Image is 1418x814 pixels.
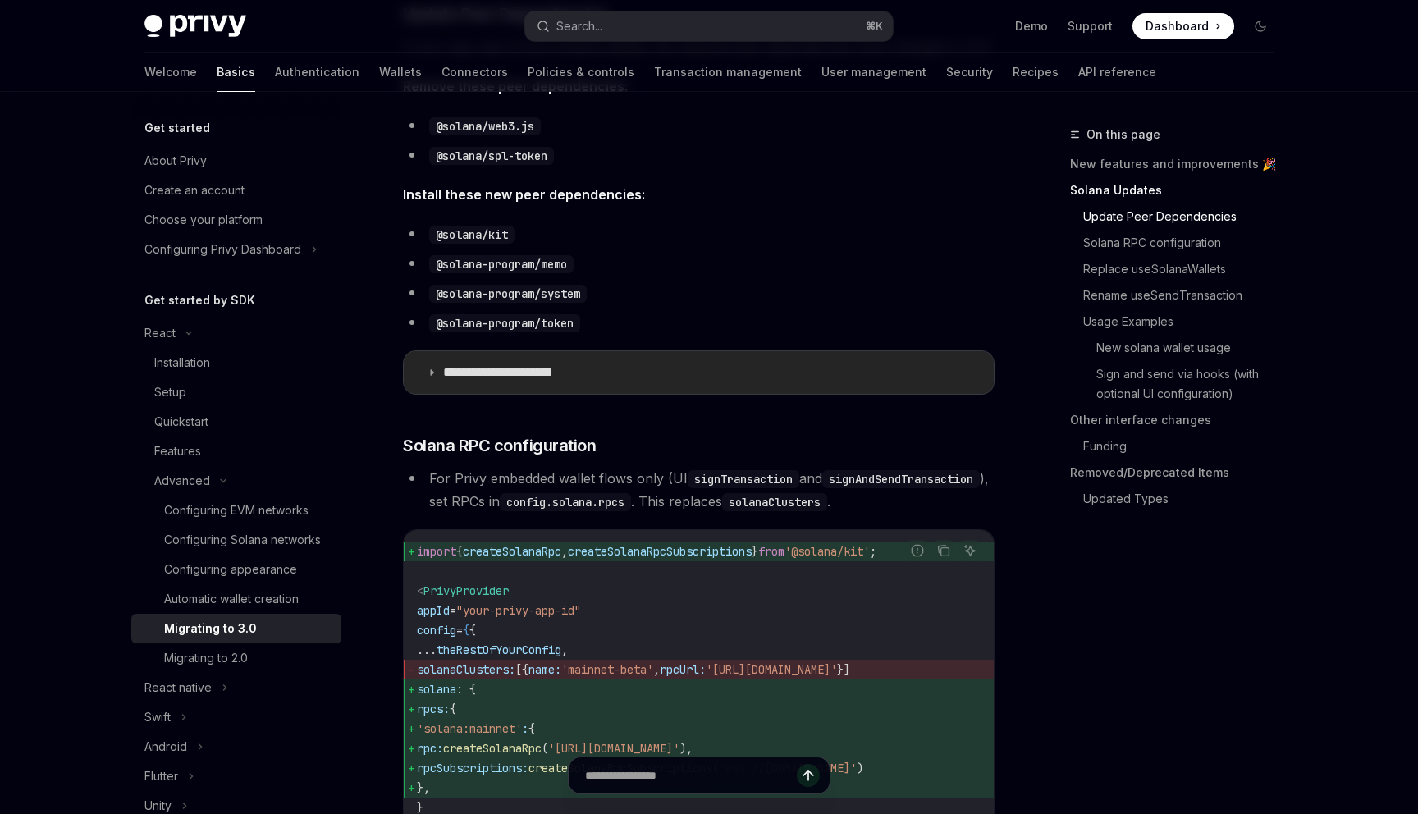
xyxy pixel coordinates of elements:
code: @solana/spl-token [429,147,554,165]
div: Configuring EVM networks [164,501,309,520]
div: Configuring Solana networks [164,530,321,550]
code: solanaClusters [722,493,827,511]
a: Security [946,53,993,92]
a: About Privy [131,146,341,176]
span: Dashboard [1146,18,1209,34]
span: }] [837,662,850,677]
strong: Install these new peer dependencies: [403,186,645,203]
span: ( [542,741,548,756]
div: Quickstart [154,412,208,432]
a: Sign and send via hooks (with optional UI configuration) [1096,361,1287,407]
span: { [528,721,535,736]
a: User management [821,53,926,92]
span: "your-privy-app-id" [456,603,581,618]
a: Installation [131,348,341,377]
a: Create an account [131,176,341,205]
div: Android [144,737,187,757]
img: dark logo [144,15,246,38]
a: Updated Types [1083,486,1287,512]
span: , [561,643,568,657]
div: Configuring Privy Dashboard [144,240,301,259]
a: Dashboard [1132,13,1234,39]
a: Policies & controls [528,53,634,92]
div: Migrating to 2.0 [164,648,248,668]
div: Installation [154,353,210,373]
span: from [758,544,784,559]
div: Features [154,441,201,461]
span: , [561,544,568,559]
code: @solana-program/memo [429,255,574,273]
span: ⌘ K [866,20,883,33]
span: Solana RPC configuration [403,434,596,457]
span: '@solana/kit' [784,544,870,559]
a: Migrating to 3.0 [131,614,341,643]
span: = [456,623,463,638]
span: { [463,623,469,638]
span: < [417,583,423,598]
span: solana [417,682,456,697]
li: For Privy embedded wallet flows only (UI and ), set RPCs in . This replaces . [403,467,995,513]
h5: Get started by SDK [144,290,255,310]
a: Support [1068,18,1113,34]
span: config [417,623,456,638]
a: Choose your platform [131,205,341,235]
code: @solana-program/token [429,314,580,332]
span: ), [679,741,693,756]
a: Funding [1083,433,1287,460]
span: import [417,544,456,559]
span: { [450,702,456,716]
code: @solana/web3.js [429,117,541,135]
a: Quickstart [131,407,341,437]
span: [{ [515,662,528,677]
a: Solana Updates [1070,177,1287,203]
button: Copy the contents from the code block [933,540,954,561]
span: { [469,623,476,638]
div: React [144,323,176,343]
span: : { [456,682,476,697]
a: Authentication [275,53,359,92]
a: Usage Examples [1083,309,1287,335]
div: Search... [556,16,602,36]
code: @solana/kit [429,226,515,244]
span: '[URL][DOMAIN_NAME]' [548,741,679,756]
button: Ask AI [959,540,981,561]
a: Automatic wallet creation [131,584,341,614]
a: New features and improvements 🎉 [1070,151,1287,177]
span: On this page [1086,125,1160,144]
span: } [752,544,758,559]
div: Flutter [144,766,178,786]
div: About Privy [144,151,207,171]
a: Recipes [1013,53,1059,92]
a: Wallets [379,53,422,92]
span: = [450,603,456,618]
a: Rename useSendTransaction [1083,282,1287,309]
code: signTransaction [688,470,799,488]
span: '[URL][DOMAIN_NAME]' [706,662,837,677]
a: Solana RPC configuration [1083,230,1287,256]
span: createSolanaRpcSubscriptions [568,544,752,559]
a: Other interface changes [1070,407,1287,433]
button: Report incorrect code [907,540,928,561]
a: API reference [1078,53,1156,92]
a: Basics [217,53,255,92]
span: : [522,721,528,736]
code: signAndSendTransaction [822,470,980,488]
span: , [653,662,660,677]
a: Removed/Deprecated Items [1070,460,1287,486]
a: Update Peer Dependencies [1083,203,1287,230]
div: Swift [144,707,171,727]
a: Replace useSolanaWallets [1083,256,1287,282]
span: name: [528,662,561,677]
div: Create an account [144,181,245,200]
span: rpcs: [417,702,450,716]
span: createSolanaRpc [443,741,542,756]
div: Configuring appearance [164,560,297,579]
a: Connectors [441,53,508,92]
span: rpcUrl: [660,662,706,677]
span: rpc: [417,741,443,756]
span: solanaClusters: [417,662,515,677]
a: Features [131,437,341,466]
div: Automatic wallet creation [164,589,299,609]
span: ... [417,643,437,657]
h5: Get started [144,118,210,138]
